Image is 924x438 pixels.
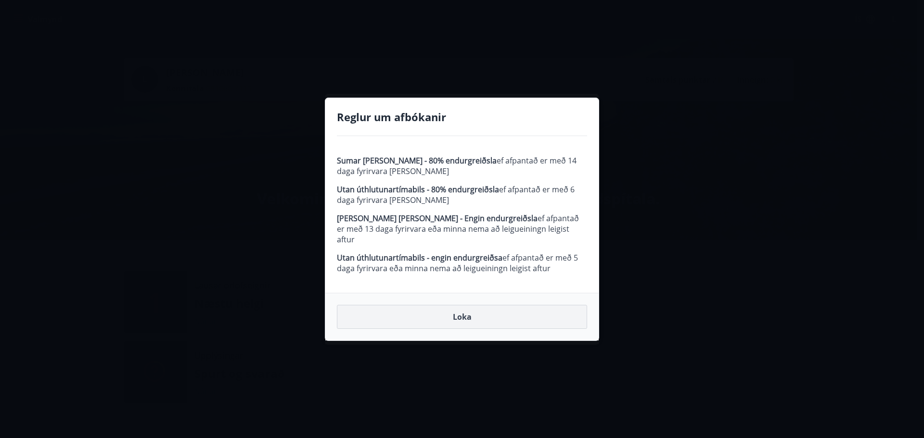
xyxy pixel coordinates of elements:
[337,155,497,166] strong: Sumar [PERSON_NAME] - 80% endurgreiðsla
[337,252,587,274] p: ef afpantað er með 5 daga fyrirvara eða minna nema að leigueiningn leigist aftur
[337,155,587,176] p: ef afpantað er með 14 daga fyrirvara [PERSON_NAME]
[337,305,587,329] button: Loka
[337,184,587,205] p: ef afpantað er með 6 daga fyrirvara [PERSON_NAME]
[337,213,538,224] strong: [PERSON_NAME] [PERSON_NAME] - Engin endurgreiðsla
[337,213,587,245] p: ef afpantað er með 13 daga fyrirvara eða minna nema að leigueiningn leigist aftur
[337,252,502,263] strong: Utan úthlutunartímabils - engin endurgreiðsa
[337,184,499,195] strong: Utan úthlutunartímabils - 80% endurgreiðsla
[337,110,587,124] h4: Reglur um afbókanir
